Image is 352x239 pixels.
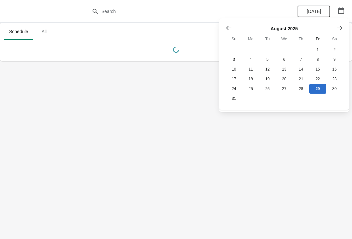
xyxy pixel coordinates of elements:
button: Tuesday August 26 2025 [259,84,276,94]
button: Today Friday August 29 2025 [309,84,326,94]
th: Wednesday [276,33,292,45]
th: Tuesday [259,33,276,45]
span: All [36,26,52,37]
button: Friday August 15 2025 [309,64,326,74]
button: Show next month, September 2025 [334,22,345,34]
button: Monday August 18 2025 [242,74,259,84]
button: Thursday August 7 2025 [293,55,309,64]
button: Sunday August 24 2025 [226,84,242,94]
th: Sunday [226,33,242,45]
button: Wednesday August 20 2025 [276,74,292,84]
button: Sunday August 31 2025 [226,94,242,103]
button: Friday August 1 2025 [309,45,326,55]
button: Monday August 4 2025 [242,55,259,64]
span: [DATE] [307,9,321,14]
button: Thursday August 21 2025 [293,74,309,84]
button: [DATE] [298,6,330,17]
button: Friday August 22 2025 [309,74,326,84]
button: Tuesday August 5 2025 [259,55,276,64]
button: Saturday August 9 2025 [326,55,343,64]
th: Saturday [326,33,343,45]
button: Thursday August 28 2025 [293,84,309,94]
input: Search [101,6,264,17]
button: Wednesday August 13 2025 [276,64,292,74]
button: Saturday August 16 2025 [326,64,343,74]
button: Wednesday August 6 2025 [276,55,292,64]
button: Tuesday August 12 2025 [259,64,276,74]
button: Sunday August 3 2025 [226,55,242,64]
th: Monday [242,33,259,45]
button: Saturday August 2 2025 [326,45,343,55]
button: Saturday August 23 2025 [326,74,343,84]
button: Monday August 11 2025 [242,64,259,74]
button: Sunday August 17 2025 [226,74,242,84]
button: Sunday August 10 2025 [226,64,242,74]
button: Monday August 25 2025 [242,84,259,94]
th: Friday [309,33,326,45]
button: Saturday August 30 2025 [326,84,343,94]
span: Schedule [4,26,33,37]
button: Wednesday August 27 2025 [276,84,292,94]
button: Tuesday August 19 2025 [259,74,276,84]
button: Thursday August 14 2025 [293,64,309,74]
button: Friday August 8 2025 [309,55,326,64]
button: Show previous month, July 2025 [223,22,235,34]
th: Thursday [293,33,309,45]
